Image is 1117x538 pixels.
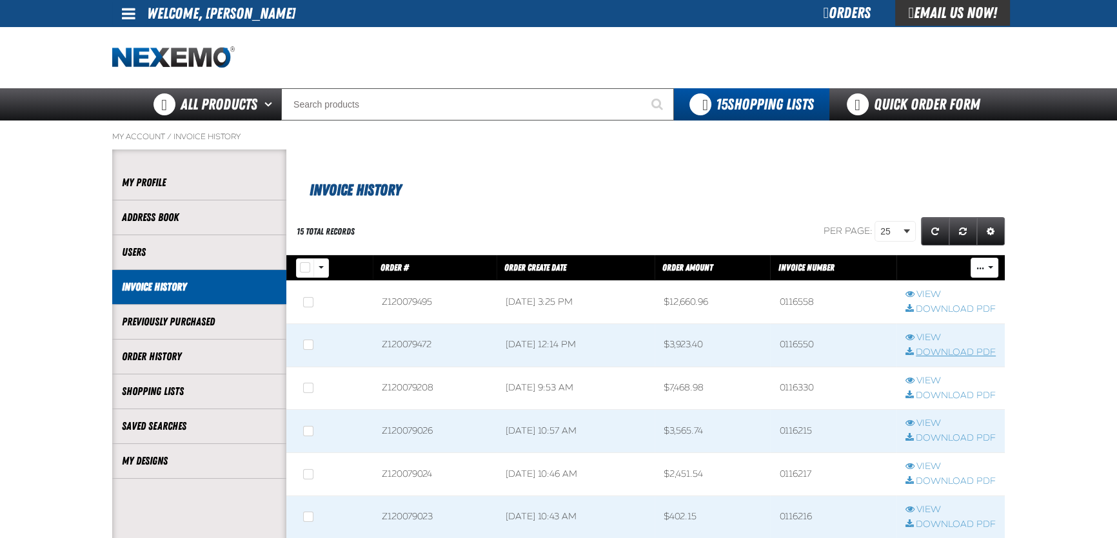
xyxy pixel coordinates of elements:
[112,46,235,69] img: Nexemo logo
[373,410,497,453] td: Z120079026
[655,453,771,496] td: $2,451.54
[770,281,896,324] td: 0116558
[770,410,896,453] td: 0116215
[716,95,727,113] strong: 15
[122,175,277,190] a: My Profile
[112,131,165,142] a: My Account
[905,418,996,430] a: View row action
[122,384,277,399] a: Shopping Lists
[921,217,949,245] a: Refresh grid action
[655,323,771,367] td: $3,923.40
[655,281,771,324] td: $12,660.96
[310,181,401,199] span: Invoice History
[122,280,277,294] a: Invoice History
[122,210,277,225] a: Address Book
[122,314,277,329] a: Previously Purchased
[497,281,655,324] td: [DATE] 3:25 PM
[905,519,996,531] a: Download PDF row action
[497,453,655,496] td: [DATE] 10:46 AM
[112,46,235,69] a: Home
[662,262,713,273] a: Order Amount
[824,226,873,236] span: Per page:
[497,410,655,453] td: [DATE] 10:57 AM
[373,453,497,496] td: Z120079024
[655,410,771,453] td: $3,565.74
[949,217,977,245] a: Reset grid action
[497,323,655,367] td: [DATE] 12:14 PM
[976,217,1005,245] a: Expand or Collapse Grid Settings
[313,258,329,278] button: Rows selection options
[112,131,1005,142] nav: Breadcrumbs
[122,419,277,434] a: Saved Searches
[905,390,996,402] a: Download PDF row action
[122,245,277,260] a: Users
[770,367,896,410] td: 0116330
[373,323,497,367] td: Z120079472
[905,476,996,488] a: Download PDF row action
[655,367,771,410] td: $7,468.98
[905,504,996,516] a: View row action
[971,258,998,277] button: Mass Actions
[504,262,566,273] a: Order Create Date
[905,375,996,387] a: View row action
[381,262,409,273] a: Order #
[905,347,996,359] a: Download PDF row action
[716,95,814,113] span: Shopping Lists
[905,303,996,316] a: Download PDF row action
[674,88,829,120] button: You have 15 Shopping Lists. Open to view details
[297,226,355,238] div: 15 total records
[373,281,497,324] td: Z120079495
[373,367,497,410] td: Z120079208
[905,432,996,445] a: Download PDF row action
[829,88,1004,120] a: Quick Order Form
[905,461,996,473] a: View row action
[770,323,896,367] td: 0116550
[181,93,257,116] span: All Products
[642,88,674,120] button: Start Searching
[905,332,996,344] a: View row action
[880,225,901,238] span: 25
[167,131,172,142] span: /
[173,131,241,142] a: Invoice History
[976,265,984,273] span: ...
[260,88,281,120] button: Open All Products pages
[281,88,674,120] input: Search
[122,454,277,468] a: My Designs
[896,255,1005,281] th: Row actions
[770,453,896,496] td: 0116217
[497,367,655,410] td: [DATE] 9:53 AM
[122,349,277,364] a: Order History
[905,289,996,301] a: View row action
[778,262,834,273] a: Invoice Number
